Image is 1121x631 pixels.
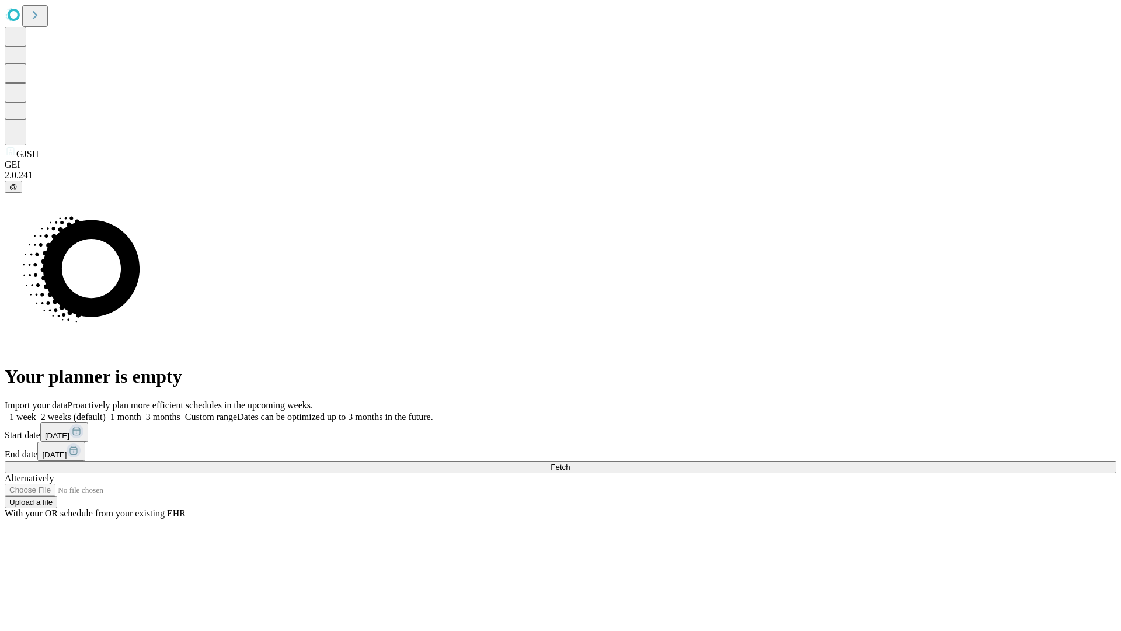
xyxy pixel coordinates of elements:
div: Start date [5,422,1116,442]
div: GEI [5,160,1116,170]
button: [DATE] [40,422,88,442]
span: Import your data [5,400,68,410]
span: 1 month [110,412,141,422]
span: Alternatively [5,473,54,483]
span: Proactively plan more efficient schedules in the upcoming weeks. [68,400,313,410]
span: Custom range [185,412,237,422]
button: Upload a file [5,496,57,508]
span: GJSH [16,149,39,159]
button: [DATE] [37,442,85,461]
button: @ [5,181,22,193]
span: [DATE] [42,450,67,459]
span: @ [9,182,18,191]
span: 2 weeks (default) [41,412,106,422]
span: Dates can be optimized up to 3 months in the future. [237,412,433,422]
div: 2.0.241 [5,170,1116,181]
span: 1 week [9,412,36,422]
div: End date [5,442,1116,461]
span: 3 months [146,412,180,422]
span: With your OR schedule from your existing EHR [5,508,186,518]
span: [DATE] [45,431,69,440]
h1: Your planner is empty [5,366,1116,387]
span: Fetch [551,463,570,471]
button: Fetch [5,461,1116,473]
